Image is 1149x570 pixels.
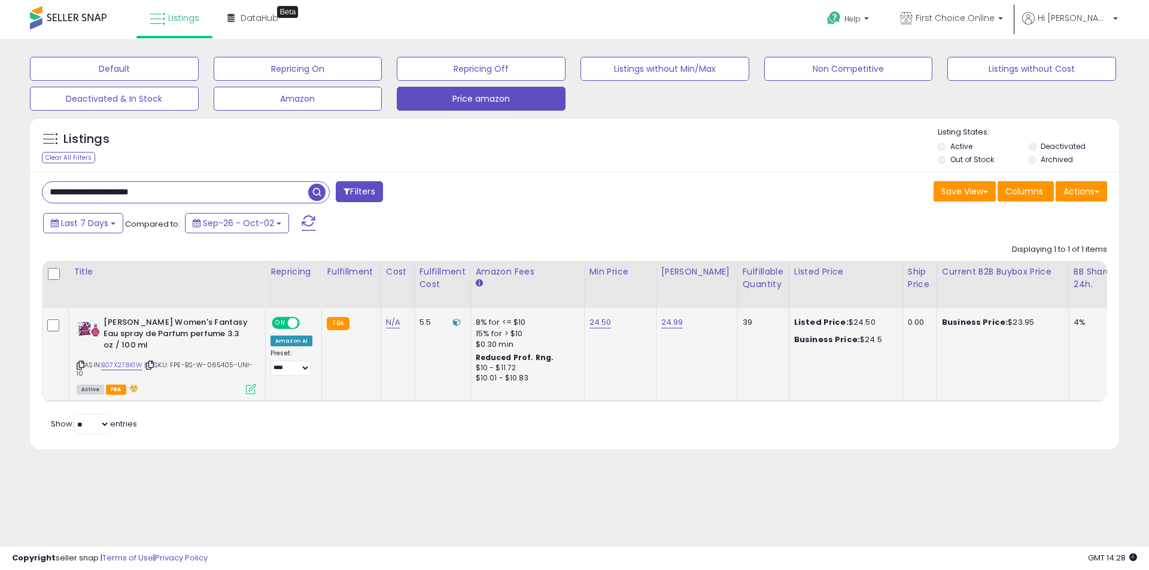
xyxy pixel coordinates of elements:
[743,317,780,328] div: 39
[916,12,995,24] span: First Choice Online
[942,317,1059,328] div: $23.95
[51,418,137,429] span: Show: entries
[420,266,466,291] div: Fulfillment Cost
[1074,317,1113,328] div: 4%
[277,6,298,18] div: Tooltip anchor
[42,152,95,163] div: Clear All Filters
[942,266,1063,278] div: Current B2B Buybox Price
[826,11,841,26] i: Get Help
[1041,141,1086,151] label: Deactivated
[104,317,249,353] b: [PERSON_NAME] Women's Fantasy Eau spray de Parfum perfume 3.3 oz / 100 ml
[30,87,199,111] button: Deactivated & In Stock
[397,57,566,81] button: Repricing Off
[327,317,349,330] small: FBA
[63,131,110,148] h5: Listings
[794,334,893,345] div: $24.5
[661,266,732,278] div: [PERSON_NAME]
[77,360,253,378] span: | SKU: FPE-BS-W-065405-UNI-10
[77,385,104,395] span: All listings currently available for purchase on Amazon
[270,336,312,346] div: Amazon AI
[241,12,278,24] span: DataHub
[476,339,575,350] div: $0.30 min
[938,127,1118,138] p: Listing States:
[589,266,651,278] div: Min Price
[203,217,274,229] span: Sep-26 - Oct-02
[950,141,972,151] label: Active
[420,317,461,328] div: 5.5
[942,316,1008,328] b: Business Price:
[386,316,400,328] a: N/A
[817,2,881,39] a: Help
[1012,244,1107,255] div: Displaying 1 to 1 of 1 items
[794,317,893,328] div: $24.50
[101,360,142,370] a: B07X278K1W
[589,316,612,328] a: 24.50
[794,266,898,278] div: Listed Price
[950,154,994,164] label: Out of Stock
[476,373,575,383] div: $10.01 - $10.83
[168,12,199,24] span: Listings
[1022,12,1118,39] a: Hi [PERSON_NAME]
[661,316,683,328] a: 24.99
[908,266,932,291] div: Ship Price
[185,213,289,233] button: Sep-26 - Oct-02
[476,363,575,373] div: $10 - $11.72
[214,57,382,81] button: Repricing On
[580,57,749,81] button: Listings without Min/Max
[794,316,849,328] b: Listed Price:
[336,181,382,202] button: Filters
[397,87,566,111] button: Price amazon
[1041,154,1073,164] label: Archived
[1038,12,1110,24] span: Hi [PERSON_NAME]
[106,385,126,395] span: FBA
[476,317,575,328] div: 8% for <= $10
[476,328,575,339] div: 15% for > $10
[476,266,579,278] div: Amazon Fees
[30,57,199,81] button: Default
[273,318,288,328] span: ON
[947,57,1116,81] button: Listings without Cost
[908,317,928,328] div: 0.00
[1056,181,1107,202] button: Actions
[77,317,101,341] img: 41EBXjtTNkL._SL40_.jpg
[61,217,108,229] span: Last 7 Days
[476,278,483,289] small: Amazon Fees.
[934,181,996,202] button: Save View
[43,213,123,233] button: Last 7 Days
[126,384,139,392] i: hazardous material
[476,352,554,362] b: Reduced Prof. Rng.
[1005,185,1043,197] span: Columns
[214,87,382,111] button: Amazon
[270,349,312,376] div: Preset:
[327,266,375,278] div: Fulfillment
[298,318,317,328] span: OFF
[998,181,1054,202] button: Columns
[794,334,860,345] b: Business Price:
[77,317,256,393] div: ASIN:
[74,266,260,278] div: Title
[844,14,861,24] span: Help
[125,218,180,230] span: Compared to:
[1074,266,1117,291] div: BB Share 24h.
[270,266,317,278] div: Repricing
[386,266,409,278] div: Cost
[743,266,784,291] div: Fulfillable Quantity
[764,57,933,81] button: Non Competitive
